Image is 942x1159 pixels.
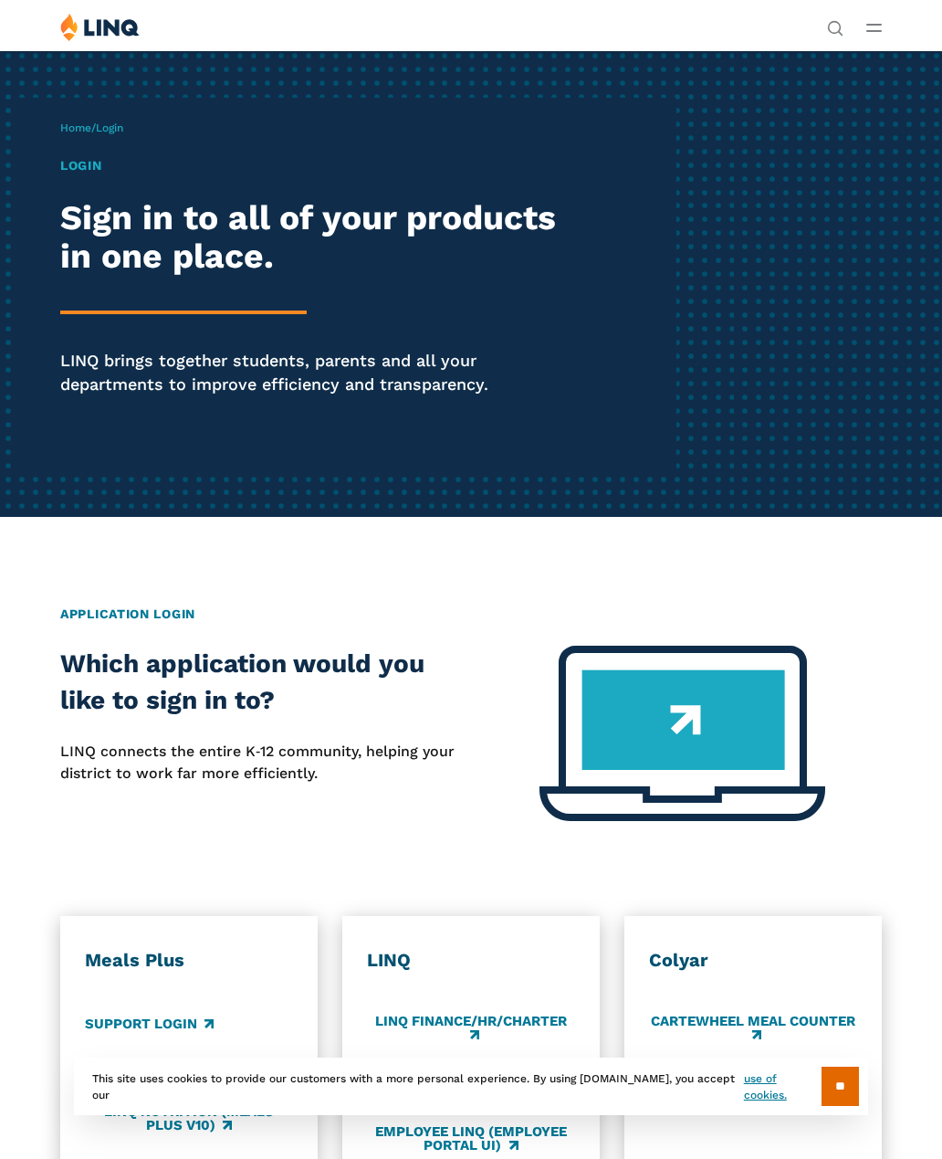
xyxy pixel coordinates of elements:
a: Home [60,121,91,134]
img: LINQ | K‑12 Software [60,13,140,41]
button: Open Main Menu [866,17,882,37]
h2: Application Login [60,605,882,624]
span: / [60,121,123,134]
span: Login [96,121,123,134]
h3: LINQ [367,949,575,973]
a: CARTEWHEEL Meal Counter [649,1014,857,1044]
p: LINQ connects the entire K‑12 community, helping your district to work far more efficiently. [60,741,458,785]
nav: Utility Navigation [827,13,843,35]
button: Open Search Bar [827,18,843,35]
a: use of cookies. [744,1070,822,1103]
h1: Login [60,156,578,175]
a: Support Login [85,1014,214,1034]
h2: Which application would you like to sign in to? [60,646,458,719]
h2: Sign in to all of your products in one place. [60,198,578,277]
h3: Meals Plus [85,949,293,973]
p: LINQ brings together students, parents and all your departments to improve efficiency and transpa... [60,349,578,395]
h3: Colyar [649,949,857,973]
div: This site uses cookies to provide our customers with a more personal experience. By using [DOMAIN... [74,1058,868,1115]
a: LINQ Finance/HR/Charter [367,1014,575,1044]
